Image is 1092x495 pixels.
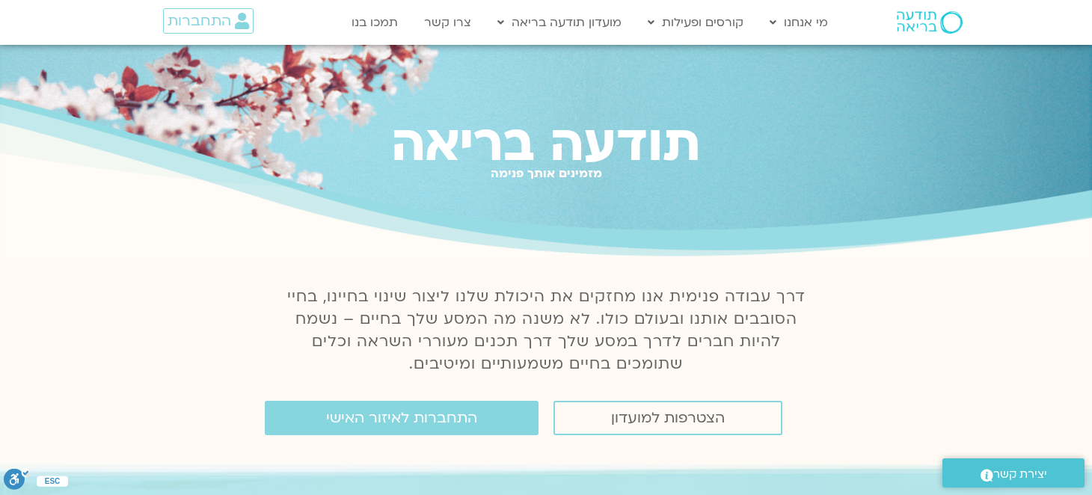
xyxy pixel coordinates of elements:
[278,286,814,375] p: דרך עבודה פנימית אנו מחזקים את היכולת שלנו ליצור שינוי בחיינו, בחיי הסובבים אותנו ובעולם כולו. לא...
[344,8,405,37] a: תמכו בנו
[897,11,963,34] img: תודעה בריאה
[640,8,751,37] a: קורסים ופעילות
[326,410,477,426] span: התחברות לאיזור האישי
[553,401,782,435] a: הצטרפות למועדון
[993,464,1047,485] span: יצירת קשר
[168,13,231,29] span: התחברות
[611,410,725,426] span: הצטרפות למועדון
[163,8,254,34] a: התחברות
[762,8,835,37] a: מי אנחנו
[490,8,629,37] a: מועדון תודעה בריאה
[942,458,1085,488] a: יצירת קשר
[265,401,539,435] a: התחברות לאיזור האישי
[417,8,479,37] a: צרו קשר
